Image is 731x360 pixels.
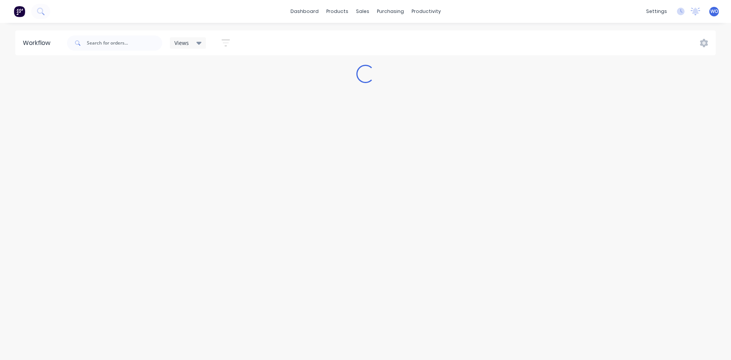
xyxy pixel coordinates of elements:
div: products [322,6,352,17]
div: Workflow [23,38,54,48]
div: productivity [408,6,445,17]
div: sales [352,6,373,17]
span: Views [174,39,189,47]
span: WO [710,8,718,15]
div: settings [642,6,671,17]
input: Search for orders... [87,35,162,51]
img: Factory [14,6,25,17]
a: dashboard [287,6,322,17]
div: purchasing [373,6,408,17]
